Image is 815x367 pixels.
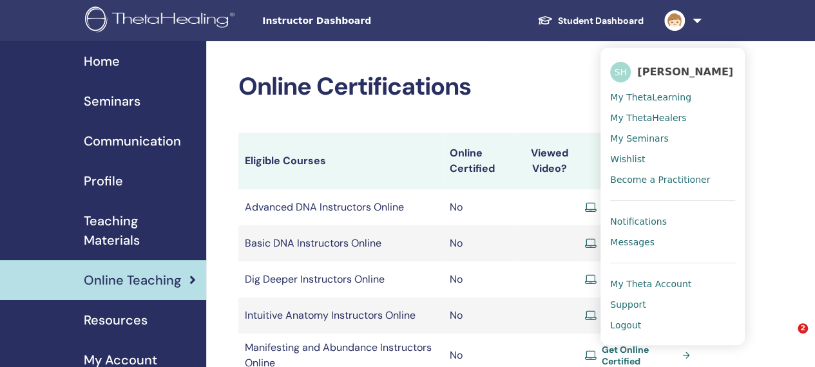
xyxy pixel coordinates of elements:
span: Teaching Materials [84,211,196,250]
td: No [443,261,514,297]
td: No [443,297,514,334]
span: SH [610,62,631,82]
span: Seminars [84,91,140,111]
span: My Theta Account [610,278,691,290]
a: Get Online Certified [585,232,695,255]
th: Eligible Courses [238,133,443,189]
span: My Seminars [610,133,668,144]
span: Communication [84,131,181,151]
th: Online Certified [443,133,514,189]
a: SH[PERSON_NAME] [610,57,735,87]
span: 2 [798,323,808,334]
td: Basic DNA Instructors Online [238,225,443,261]
span: Resources [84,310,148,330]
span: Home [84,52,120,71]
td: No [443,189,514,225]
a: My Theta Account [610,274,735,294]
span: Become a Practitioner [610,174,710,185]
h2: Online Certifications [238,72,702,102]
img: graduation-cap-white.svg [537,15,553,26]
span: Messages [610,236,655,248]
td: Advanced DNA Instructors Online [238,189,443,225]
span: Online Teaching [84,270,181,290]
a: Become a Practitioner [610,169,735,190]
span: My ThetaLearning [610,91,691,103]
span: My ThetaHealers [610,112,686,124]
a: My Seminars [610,128,735,149]
span: Instructor Dashboard [262,14,455,28]
a: Wishlist [610,149,735,169]
td: Dig Deeper Instructors Online [238,261,443,297]
span: Get Online Certified [602,344,677,367]
th: Viewed Video? [514,133,579,189]
a: Get Online Certified [585,196,695,219]
td: Intuitive Anatomy Instructors Online [238,297,443,334]
a: Student Dashboard [527,9,654,33]
span: Wishlist [610,153,645,165]
img: logo.png [85,6,239,35]
a: Messages [610,232,735,252]
img: default.jpg [664,10,685,31]
a: Get Online Certified [585,268,695,291]
a: Notifications [610,211,735,232]
span: Profile [84,171,123,191]
span: Notifications [610,216,667,227]
a: My ThetaLearning [610,87,735,108]
iframe: Intercom live chat [771,323,802,354]
a: Support [610,294,735,315]
a: Get Online Certified [585,304,695,327]
span: Logout [610,319,641,331]
a: My ThetaHealers [610,108,735,128]
a: Get Online Certified [585,344,695,367]
td: No [443,225,514,261]
a: Logout [610,315,735,335]
span: [PERSON_NAME] [637,65,733,79]
span: Support [610,299,646,310]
